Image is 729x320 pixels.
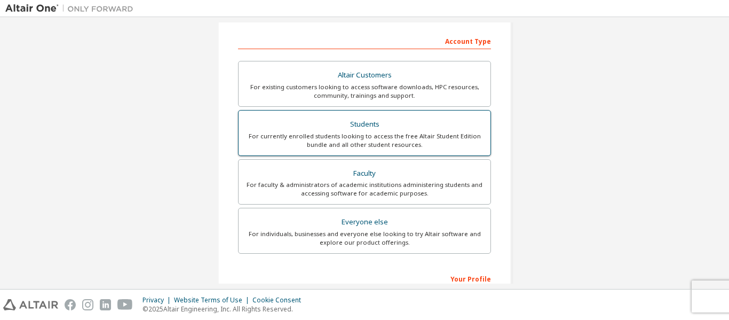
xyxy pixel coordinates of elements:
img: linkedin.svg [100,299,111,310]
div: For currently enrolled students looking to access the free Altair Student Edition bundle and all ... [245,132,484,149]
div: Account Type [238,32,491,49]
p: © 2025 Altair Engineering, Inc. All Rights Reserved. [142,305,307,314]
img: altair_logo.svg [3,299,58,310]
div: Altair Customers [245,68,484,83]
img: facebook.svg [65,299,76,310]
div: Students [245,117,484,132]
div: Privacy [142,296,174,305]
img: instagram.svg [82,299,93,310]
img: youtube.svg [117,299,133,310]
div: Faculty [245,166,484,181]
div: For individuals, businesses and everyone else looking to try Altair software and explore our prod... [245,230,484,247]
img: Altair One [5,3,139,14]
div: Cookie Consent [252,296,307,305]
div: For faculty & administrators of academic institutions administering students and accessing softwa... [245,181,484,198]
div: Website Terms of Use [174,296,252,305]
div: Everyone else [245,215,484,230]
div: For existing customers looking to access software downloads, HPC resources, community, trainings ... [245,83,484,100]
div: Your Profile [238,270,491,287]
